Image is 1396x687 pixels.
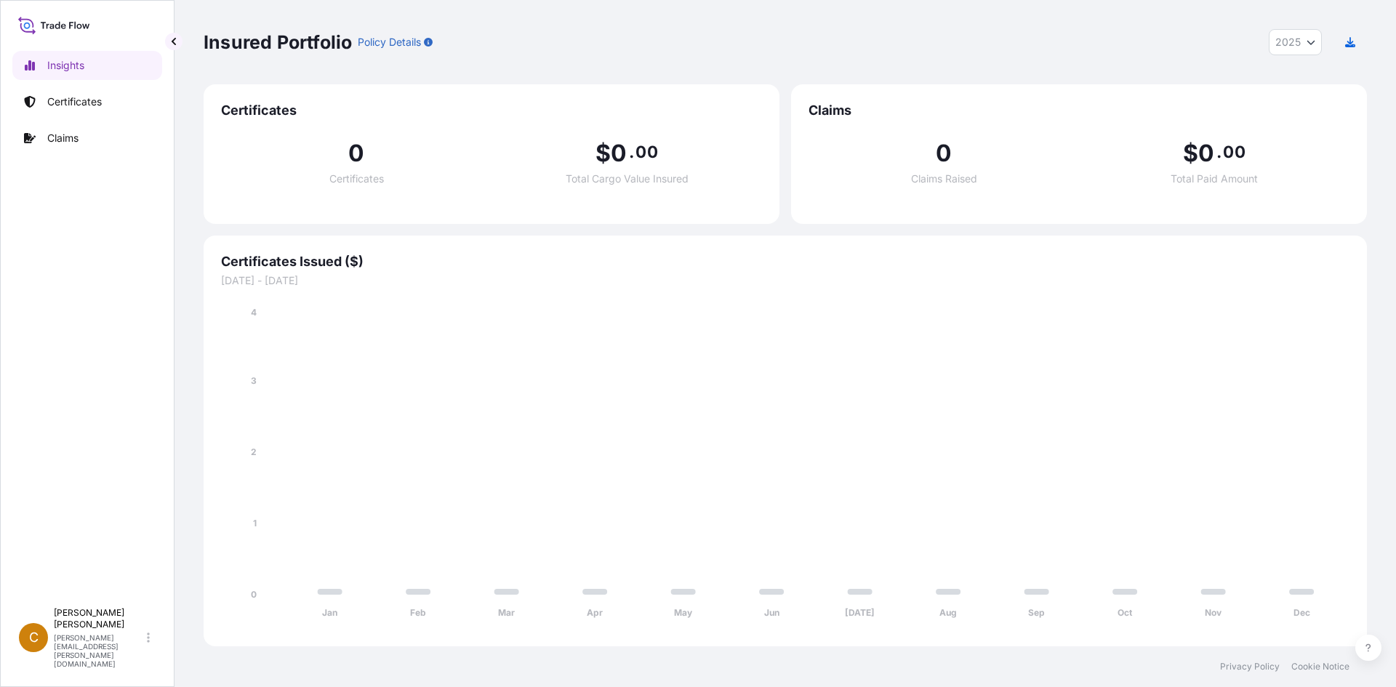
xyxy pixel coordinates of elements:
[221,253,1349,270] span: Certificates Issued ($)
[1171,174,1258,184] span: Total Paid Amount
[251,589,257,600] tspan: 0
[12,124,162,153] a: Claims
[221,273,1349,288] span: [DATE] - [DATE]
[221,102,762,119] span: Certificates
[674,607,693,618] tspan: May
[1198,142,1214,165] span: 0
[251,446,257,457] tspan: 2
[764,607,779,618] tspan: Jun
[322,607,337,618] tspan: Jan
[12,51,162,80] a: Insights
[936,142,952,165] span: 0
[253,518,257,529] tspan: 1
[329,174,384,184] span: Certificates
[939,607,957,618] tspan: Aug
[47,131,79,145] p: Claims
[410,607,426,618] tspan: Feb
[1269,29,1322,55] button: Year Selector
[1118,607,1133,618] tspan: Oct
[635,146,657,158] span: 00
[629,146,634,158] span: .
[1291,661,1349,672] a: Cookie Notice
[845,607,875,618] tspan: [DATE]
[1028,607,1045,618] tspan: Sep
[251,307,257,318] tspan: 4
[498,607,515,618] tspan: Mar
[251,375,257,386] tspan: 3
[54,607,144,630] p: [PERSON_NAME] [PERSON_NAME]
[611,142,627,165] span: 0
[1183,142,1198,165] span: $
[595,142,611,165] span: $
[1220,661,1280,672] a: Privacy Policy
[348,142,364,165] span: 0
[1275,35,1301,49] span: 2025
[566,174,689,184] span: Total Cargo Value Insured
[12,87,162,116] a: Certificates
[29,630,39,645] span: C
[54,633,144,668] p: [PERSON_NAME][EMAIL_ADDRESS][PERSON_NAME][DOMAIN_NAME]
[587,607,603,618] tspan: Apr
[809,102,1349,119] span: Claims
[358,35,421,49] p: Policy Details
[1205,607,1222,618] tspan: Nov
[1216,146,1221,158] span: .
[47,95,102,109] p: Certificates
[911,174,977,184] span: Claims Raised
[204,31,352,54] p: Insured Portfolio
[1293,607,1310,618] tspan: Dec
[47,58,84,73] p: Insights
[1223,146,1245,158] span: 00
